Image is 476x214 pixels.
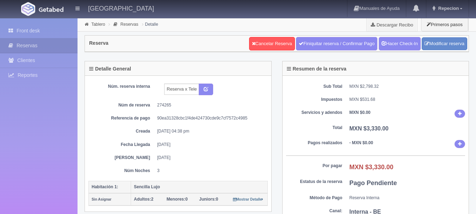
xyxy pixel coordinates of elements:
[94,142,150,148] dt: Fecha Llegada
[157,155,262,161] dd: [DATE]
[199,197,218,202] span: 0
[157,128,262,134] dd: [DATE] 04:38 pm
[286,179,342,185] dt: Estatus de la reserva
[167,197,185,202] strong: Menores:
[379,37,421,50] a: Hacer Check-In
[350,179,397,187] b: Pago Pendiente
[286,140,342,146] dt: Pagos realizados
[92,184,118,189] b: Habitación 1:
[233,197,264,202] a: Mostrar Detalle
[167,197,188,202] span: 0
[94,84,150,90] dt: Núm. reserva interna
[157,115,262,121] dd: 90ea31328cbc1f4de424730cde9c7cf7572c4985
[286,110,342,116] dt: Servicios y adendos
[157,142,262,148] dd: [DATE]
[350,195,465,201] dd: Reserva Interna
[94,168,150,174] dt: Núm Noches
[92,197,111,201] small: Sin Asignar
[120,22,138,27] a: Reservas
[89,66,131,72] h4: Detalle General
[91,22,105,27] a: Tablero
[286,163,342,169] dt: Por pagar
[367,18,417,32] a: Descargar Recibo
[286,195,342,201] dt: Método de Pago
[134,197,153,202] span: 2
[286,84,342,90] dt: Sub Total
[21,2,35,16] img: Getabed
[94,155,150,161] dt: [PERSON_NAME]
[350,97,465,103] dd: MXN $531.68
[94,115,150,121] dt: Referencia de pago
[286,97,342,103] dt: Impuestos
[350,126,389,132] b: MXN $3,330.00
[421,18,468,31] button: Primeros pasos
[89,41,109,46] h4: Reserva
[39,7,63,12] img: Getabed
[88,4,154,12] h4: [GEOGRAPHIC_DATA]
[157,102,262,108] dd: 274265
[249,37,295,50] a: Cancelar Reserva
[131,181,268,193] th: Sencilla Lujo
[350,140,373,145] b: - MXN $0.00
[233,197,264,201] small: Mostrar Detalle
[199,197,216,202] strong: Juniors:
[157,168,262,174] dd: 3
[286,125,342,131] dt: Total
[350,164,394,171] b: MXN $3,330.00
[350,110,371,115] b: MXN $0.00
[350,84,465,90] dd: MXN $2,798.32
[437,6,459,11] span: Repecion
[296,37,377,50] a: Finiquitar reserva / Confirmar Pago
[286,208,342,214] dt: Canal:
[134,197,151,202] strong: Adultos:
[287,66,347,72] h4: Resumen de la reserva
[140,21,160,27] li: Detalle
[94,102,150,108] dt: Núm de reserva
[94,128,150,134] dt: Creada
[422,37,467,50] a: Modificar reserva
